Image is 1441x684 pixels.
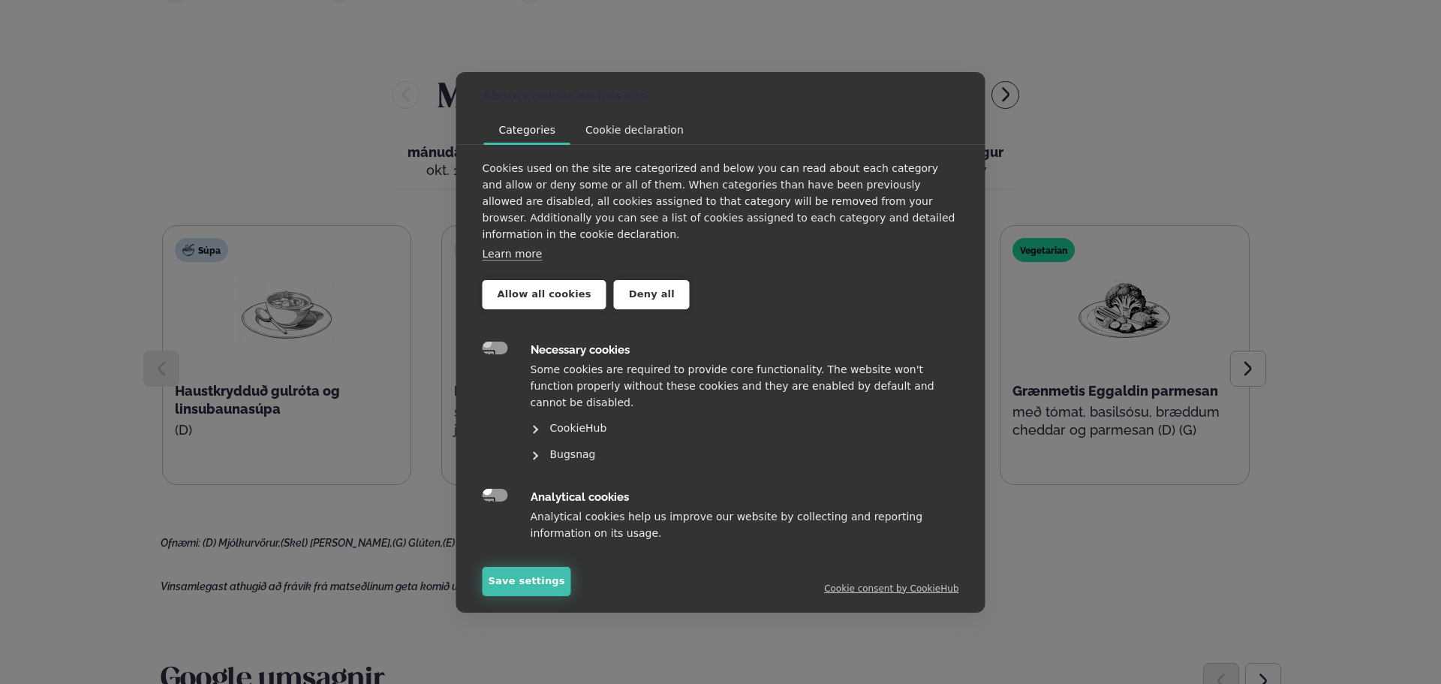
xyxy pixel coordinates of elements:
[531,490,629,504] strong: Analytical cookies
[483,280,606,309] button: Allow all cookies
[824,583,958,594] a: Cookie consent by CookieHub
[484,117,570,145] a: Categories
[570,117,699,145] a: Cookie declaration
[483,248,543,261] a: Learn more
[546,415,959,441] a: CookieHub
[483,567,571,596] button: Save settings
[531,508,959,541] p: Analytical cookies help us improve our website by collecting and reporting information on its usage.
[531,361,959,411] p: Some cookies are required to provide core functionality. The website won't function properly with...
[614,280,690,309] button: Deny all
[483,160,959,243] p: Cookies used on the site are categorized and below you can read about each category and allow or ...
[483,88,648,104] strong: About cookies on this site
[531,343,630,357] strong: Necessary cookies
[546,441,959,468] a: Bugsnag
[546,546,959,572] a: Google Analytics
